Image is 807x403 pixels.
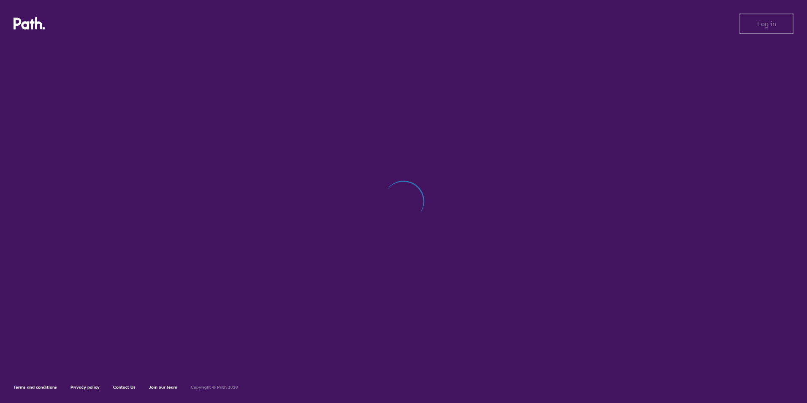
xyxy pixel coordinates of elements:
[149,384,177,390] a: Join our team
[113,384,135,390] a: Contact Us
[70,384,100,390] a: Privacy policy
[191,385,238,390] h6: Copyright © Path 2018
[14,384,57,390] a: Terms and conditions
[739,14,793,34] button: Log in
[757,20,776,27] span: Log in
